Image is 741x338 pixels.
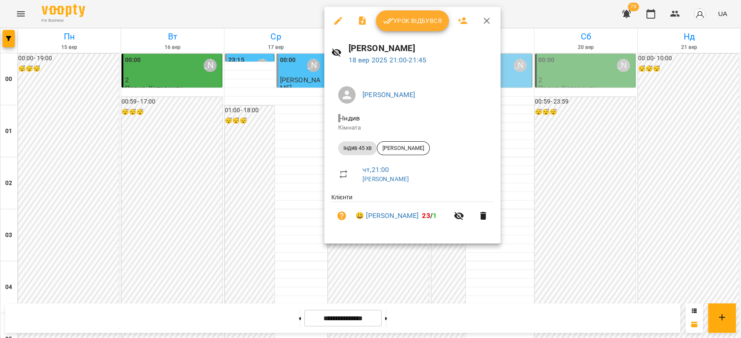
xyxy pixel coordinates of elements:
[376,10,449,31] button: Урок відбувся
[338,114,362,122] span: - Індив
[338,123,487,132] p: Кімната
[362,175,409,182] a: [PERSON_NAME]
[383,16,442,26] span: Урок відбувся
[331,193,494,233] ul: Клієнти
[377,141,430,155] div: [PERSON_NAME]
[331,205,352,226] button: Візит ще не сплачено. Додати оплату?
[349,56,426,64] a: 18 вер 2025 21:00-21:45
[338,144,377,152] span: Індив 45 хв
[362,166,389,174] a: чт , 21:00
[356,211,418,221] a: 😀 [PERSON_NAME]
[422,211,437,220] b: /
[422,211,430,220] span: 23
[349,42,494,55] h6: [PERSON_NAME]
[362,91,415,99] a: [PERSON_NAME]
[433,211,437,220] span: 1
[377,144,429,152] span: [PERSON_NAME]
